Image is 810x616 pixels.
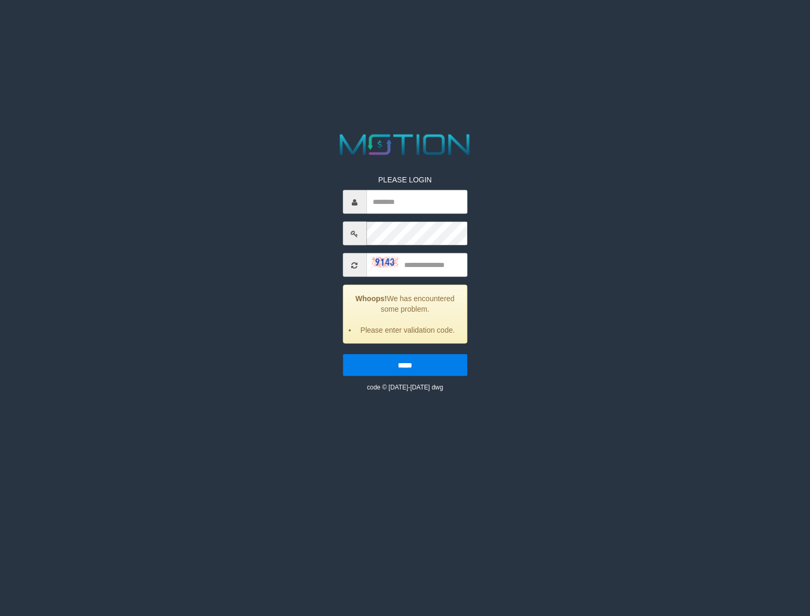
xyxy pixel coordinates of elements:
img: MOTION_logo.png [334,131,476,159]
strong: Whoops! [355,294,387,303]
small: code © [DATE]-[DATE] dwg [367,384,443,391]
li: Please enter validation code. [356,325,459,335]
p: PLEASE LOGIN [343,174,467,185]
img: captcha [372,256,398,267]
div: We has encountered some problem. [343,285,467,344]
